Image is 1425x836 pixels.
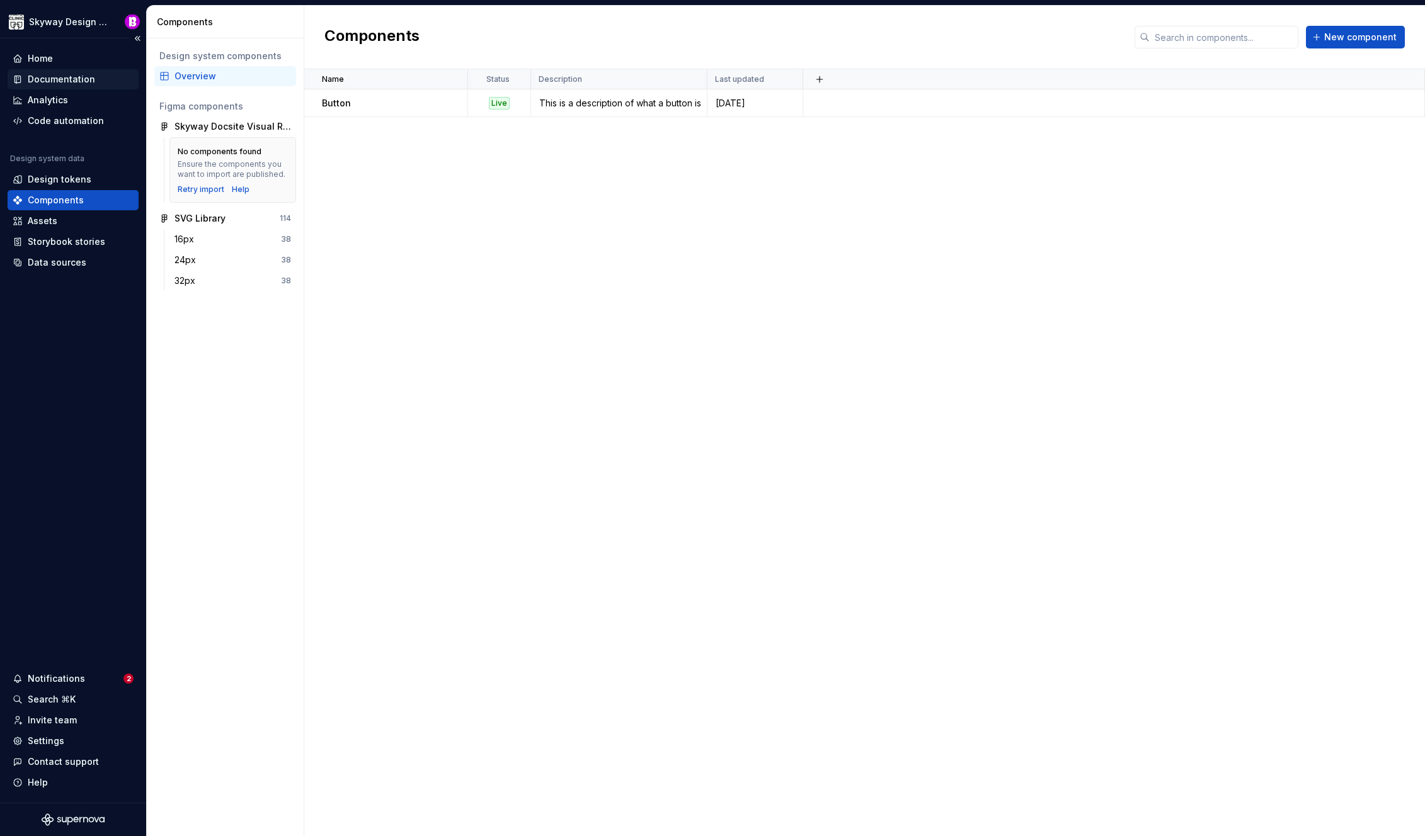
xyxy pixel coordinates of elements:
[28,235,105,248] div: Storybook stories
[10,154,84,164] div: Design system data
[322,74,344,84] p: Name
[28,215,57,227] div: Assets
[1150,26,1298,48] input: Search in components...
[9,14,24,30] img: 7d2f9795-fa08-4624-9490-5a3f7218a56a.png
[42,813,105,826] svg: Supernova Logo
[28,94,68,106] div: Analytics
[489,97,510,110] div: Live
[8,190,139,210] a: Components
[123,674,134,684] span: 2
[8,48,139,69] a: Home
[715,74,764,84] p: Last updated
[28,776,48,789] div: Help
[8,772,139,793] button: Help
[708,97,802,110] div: [DATE]
[28,52,53,65] div: Home
[8,689,139,709] button: Search ⌘K
[169,271,296,291] a: 32px38
[178,184,224,195] button: Retry import
[8,752,139,772] button: Contact support
[8,710,139,730] a: Invite team
[8,731,139,751] a: Settings
[159,100,291,113] div: Figma components
[154,208,296,229] a: SVG Library114
[539,74,582,84] p: Description
[125,14,140,30] img: Bobby Davis
[28,735,64,747] div: Settings
[28,714,77,726] div: Invite team
[281,234,291,244] div: 38
[129,30,146,47] button: Collapse sidebar
[175,212,226,225] div: SVG Library
[8,111,139,131] a: Code automation
[28,173,91,186] div: Design tokens
[28,755,99,768] div: Contact support
[232,184,249,195] a: Help
[29,16,110,28] div: Skyway Design System
[8,90,139,110] a: Analytics
[280,213,291,223] div: 114
[154,66,296,86] a: Overview
[159,50,291,62] div: Design system components
[28,672,85,685] div: Notifications
[324,26,420,48] h2: Components
[175,254,201,266] div: 24px
[8,232,139,252] a: Storybook stories
[154,116,296,137] a: Skyway Docsite Visual Reference
[28,256,86,269] div: Data sources
[175,274,200,287] div: 32px
[1306,26,1405,48] button: New component
[281,255,291,265] div: 38
[157,16,299,28] div: Components
[28,194,84,206] div: Components
[178,147,261,157] div: No components found
[532,97,706,110] div: This is a description of what a button is
[178,159,288,179] div: Ensure the components you want to import are published.
[8,252,139,273] a: Data sources
[28,693,76,706] div: Search ⌘K
[1324,31,1397,43] span: New component
[8,211,139,231] a: Assets
[281,276,291,286] div: 38
[8,69,139,89] a: Documentation
[175,120,291,133] div: Skyway Docsite Visual Reference
[175,70,291,82] div: Overview
[169,250,296,270] a: 24px38
[28,115,104,127] div: Code automation
[175,233,199,246] div: 16px
[8,669,139,689] button: Notifications2
[3,8,144,35] button: Skyway Design SystemBobby Davis
[8,169,139,189] a: Design tokens
[169,229,296,249] a: 16px38
[28,73,95,86] div: Documentation
[322,97,351,110] p: Button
